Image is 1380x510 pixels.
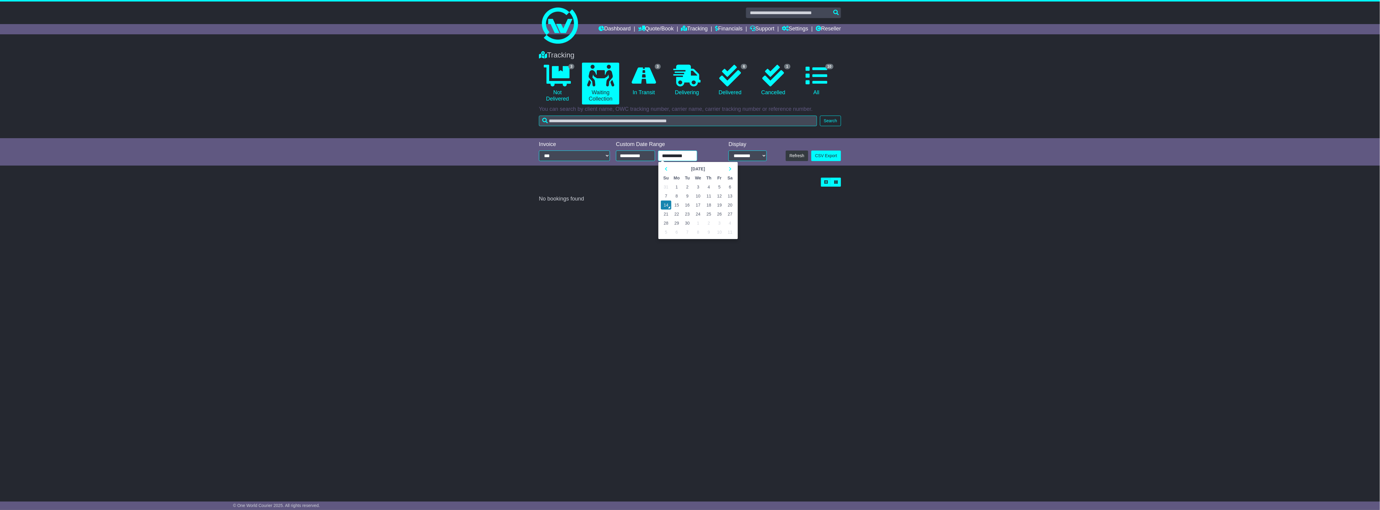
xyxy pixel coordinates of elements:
[825,64,834,69] span: 10
[693,173,704,182] th: We
[725,201,735,210] td: 20
[798,63,835,98] a: 10 All
[682,173,693,182] th: Tu
[811,151,841,161] a: CSV Export
[661,219,671,228] td: 28
[682,182,693,191] td: 2
[714,210,725,219] td: 26
[704,201,714,210] td: 18
[682,201,693,210] td: 16
[671,219,682,228] td: 29
[704,173,714,182] th: Th
[693,210,704,219] td: 24
[725,173,735,182] th: Sa
[661,210,671,219] td: 21
[693,182,704,191] td: 3
[539,106,841,113] p: You can search by client name, OWC tracking number, carrier name, carrier tracking number or refe...
[682,228,693,237] td: 7
[668,63,705,98] a: Delivering
[625,63,662,98] a: 3 In Transit
[714,201,725,210] td: 19
[671,201,682,210] td: 15
[568,64,575,69] span: 3
[539,63,576,104] a: 3 Not Delivered
[784,64,791,69] span: 1
[725,219,735,228] td: 4
[714,191,725,201] td: 12
[661,182,671,191] td: 31
[741,64,747,69] span: 6
[714,182,725,191] td: 5
[816,24,841,34] a: Reseller
[682,210,693,219] td: 23
[536,51,844,60] div: Tracking
[616,141,713,148] div: Custom Date Range
[671,182,682,191] td: 1
[693,201,704,210] td: 17
[704,182,714,191] td: 4
[693,191,704,201] td: 10
[820,116,841,126] button: Search
[704,228,714,237] td: 9
[682,219,693,228] td: 30
[539,196,841,202] div: No bookings found
[655,64,661,69] span: 3
[671,164,725,173] th: Select Month
[715,24,743,34] a: Financials
[661,228,671,237] td: 5
[714,173,725,182] th: Fr
[714,228,725,237] td: 10
[786,151,808,161] button: Refresh
[693,228,704,237] td: 8
[750,24,774,34] a: Support
[714,219,725,228] td: 3
[681,24,708,34] a: Tracking
[682,191,693,201] td: 9
[704,191,714,201] td: 11
[704,219,714,228] td: 2
[725,191,735,201] td: 13
[671,228,682,237] td: 6
[782,24,808,34] a: Settings
[638,24,674,34] a: Quote/Book
[539,141,610,148] div: Invoice
[729,141,767,148] div: Display
[755,63,792,98] a: 1 Cancelled
[233,503,320,508] span: © One World Courier 2025. All rights reserved.
[712,63,749,98] a: 6 Delivered
[671,173,682,182] th: Mo
[725,228,735,237] td: 11
[661,173,671,182] th: Su
[725,182,735,191] td: 6
[661,201,671,210] td: 14
[725,210,735,219] td: 27
[582,63,619,104] a: Waiting Collection
[599,24,631,34] a: Dashboard
[671,210,682,219] td: 22
[661,191,671,201] td: 7
[671,191,682,201] td: 8
[693,219,704,228] td: 1
[704,210,714,219] td: 25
